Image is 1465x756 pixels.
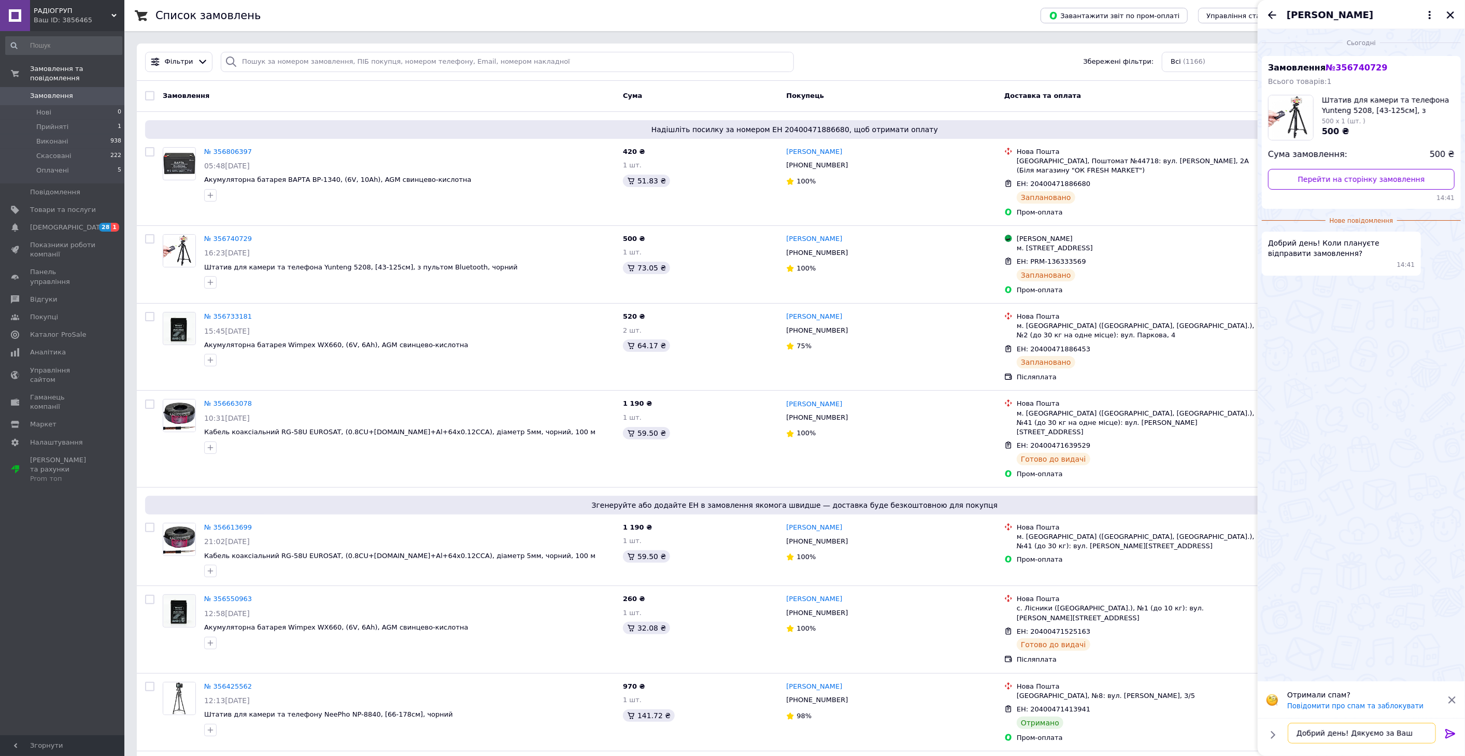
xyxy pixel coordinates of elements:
span: Відгуки [30,295,57,304]
span: 1 [111,223,119,232]
a: № 356740729 [204,235,252,243]
span: Сума замовлення: [1268,149,1347,161]
div: Післяплата [1017,655,1258,664]
div: [GEOGRAPHIC_DATA], №8: вул. [PERSON_NAME], 3/5 [1017,691,1258,701]
div: [PHONE_NUMBER] [784,535,850,548]
span: Акумуляторна батарея Wimpex WX660, (6V, 6Ah), AGM свинцево-кислотна [204,341,468,349]
span: 16:23[DATE] [204,249,250,257]
button: Показати кнопки [1266,728,1279,741]
div: Заплановано [1017,269,1075,281]
div: 59.50 ₴ [623,550,670,563]
span: Всього товарів: 1 [1268,77,1332,85]
div: Заплановано [1017,191,1075,204]
a: № 356425562 [204,682,252,690]
span: Кабель коаксіальний RG-58U EUROSAT, (0.8СU+[DOMAIN_NAME]+Al+64х0.12CCA), діаметр 5мм, чорний, 100 м [204,428,595,436]
span: Покупець [786,92,824,99]
button: [PERSON_NAME] [1287,8,1436,22]
a: [PERSON_NAME] [786,594,842,604]
span: Гаманець компанії [30,393,96,411]
span: Повідомлення [30,188,80,197]
span: 420 ₴ [623,148,645,155]
span: Аналітика [30,348,66,357]
div: Готово до видачі [1017,638,1090,651]
div: 64.17 ₴ [623,339,670,352]
span: Cума [623,92,642,99]
div: Prom топ [30,474,96,483]
span: Налаштування [30,438,83,447]
span: [DEMOGRAPHIC_DATA] [30,223,107,232]
h1: Список замовлень [155,9,261,22]
span: Товари та послуги [30,205,96,215]
span: ЕН: 20400471886680 [1017,180,1090,188]
span: 100% [796,429,816,437]
span: № 356740729 [1326,63,1387,73]
a: Фото товару [163,147,196,180]
span: 5 [118,166,121,175]
img: Фото товару [164,312,195,345]
div: Пром-оплата [1017,733,1258,743]
span: Замовлення та повідомлення [30,64,124,83]
span: Всі [1171,57,1181,67]
span: [PERSON_NAME] [1287,8,1373,22]
a: Перейти на сторінку замовлення [1268,169,1455,190]
span: Сьогодні [1343,39,1380,48]
input: Пошук [5,36,122,55]
span: Оплачені [36,166,69,175]
span: Штатив для камери та телефона Yunteng 5208, [43-125см], з пультом Bluetooth, чорний [1322,95,1455,116]
span: 100% [796,177,816,185]
span: 500 ₴ [1322,126,1349,136]
span: ЕН: 20400471886453 [1017,345,1090,353]
p: Отримали спам? [1287,690,1441,700]
span: [PERSON_NAME] та рахунки [30,455,96,484]
div: Пром-оплата [1017,555,1258,564]
span: 21:02[DATE] [204,537,250,546]
div: 141.72 ₴ [623,709,675,722]
span: Замовлення [30,91,73,101]
div: м. [GEOGRAPHIC_DATA] ([GEOGRAPHIC_DATA], [GEOGRAPHIC_DATA].), №41 (до 30 кг): вул. [PERSON_NAME][... [1017,532,1258,551]
span: Прийняті [36,122,68,132]
div: Нова Пошта [1017,312,1258,321]
a: [PERSON_NAME] [786,234,842,244]
div: м. [GEOGRAPHIC_DATA] ([GEOGRAPHIC_DATA], [GEOGRAPHIC_DATA].), №41 (до 30 кг на одне місце): вул. ... [1017,409,1258,437]
span: 1 190 ₴ [623,400,652,407]
span: Замовлення [163,92,209,99]
span: 14:41 12.08.2025 [1397,261,1415,269]
div: м. [GEOGRAPHIC_DATA] ([GEOGRAPHIC_DATA], [GEOGRAPHIC_DATA].), №2 (до 30 кг на одне місце): вул. П... [1017,321,1258,340]
span: 1 шт. [623,413,642,421]
div: [PHONE_NUMBER] [784,411,850,424]
span: 10:31[DATE] [204,414,250,422]
span: 1 шт. [623,609,642,617]
span: 98% [796,712,812,720]
span: Управління статусами [1206,12,1286,20]
span: Нові [36,108,51,117]
span: 28 [99,223,111,232]
span: Акумуляторна батарея Wimpex WX660, (6V, 6Ah), AGM свинцево-кислотна [204,623,468,631]
span: 260 ₴ [623,595,645,603]
button: Завантажити звіт по пром-оплаті [1041,8,1188,23]
span: РАДІОГРУП [34,6,111,16]
div: с. Лісники ([GEOGRAPHIC_DATA].), №1 (до 10 кг): вул. [PERSON_NAME][STREET_ADDRESS] [1017,604,1258,622]
span: 75% [796,342,812,350]
span: ЕН: 20400471413941 [1017,705,1090,713]
span: 100% [796,553,816,561]
span: 1 190 ₴ [623,523,652,531]
a: Фото товару [163,682,196,715]
a: Штатив для камери та телефона Yunteng 5208, [43-125см], з пультом Bluetooth, чорний [204,263,518,271]
span: Збережені фільтри: [1083,57,1154,67]
a: Фото товару [163,594,196,627]
img: Фото товару [164,595,195,627]
div: [PHONE_NUMBER] [784,606,850,620]
span: ЕН: 20400471639529 [1017,441,1090,449]
img: Фото товару [163,153,195,174]
span: 100% [796,624,816,632]
img: :face_with_monocle: [1266,694,1278,706]
a: Фото товару [163,399,196,432]
div: 73.05 ₴ [623,262,670,274]
button: Закрити [1444,9,1457,21]
span: 12:58[DATE] [204,609,250,618]
div: 32.08 ₴ [623,622,670,634]
span: 222 [110,151,121,161]
span: Виконані [36,137,68,146]
div: Отримано [1017,717,1063,729]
